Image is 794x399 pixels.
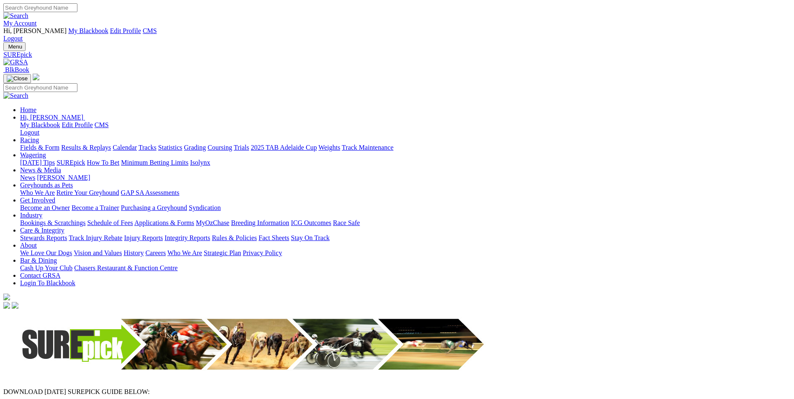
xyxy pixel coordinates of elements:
[20,264,791,272] div: Bar & Dining
[3,51,791,59] a: SUREpick
[212,234,257,241] a: Rules & Policies
[20,106,36,113] a: Home
[20,136,39,143] a: Racing
[3,59,28,66] img: GRSA
[234,144,249,151] a: Trials
[3,74,31,83] button: Toggle navigation
[3,83,77,92] input: Search
[20,227,64,234] a: Care & Integrity
[231,219,289,226] a: Breeding Information
[190,159,210,166] a: Isolynx
[20,204,70,211] a: Become an Owner
[12,302,18,309] img: twitter.svg
[208,144,232,151] a: Coursing
[3,3,77,12] input: Search
[20,204,791,212] div: Get Involved
[20,121,791,136] div: Hi, [PERSON_NAME]
[20,234,791,242] div: Care & Integrity
[3,27,67,34] span: Hi, [PERSON_NAME]
[189,204,221,211] a: Syndication
[319,144,340,151] a: Weights
[134,219,194,226] a: Applications & Forms
[87,219,133,226] a: Schedule of Fees
[74,264,177,271] a: Chasers Restaurant & Function Centre
[333,219,360,226] a: Race Safe
[124,234,163,241] a: Injury Reports
[3,66,29,73] a: BlkBook
[3,20,37,27] a: My Account
[20,219,791,227] div: Industry
[145,249,166,256] a: Careers
[158,144,182,151] a: Statistics
[5,66,29,73] span: BlkBook
[3,92,28,100] img: Search
[20,114,85,121] a: Hi, [PERSON_NAME]
[3,35,23,42] a: Logout
[69,234,122,241] a: Track Injury Rebate
[20,264,72,271] a: Cash Up Your Club
[72,204,119,211] a: Become a Trainer
[87,159,120,166] a: How To Bet
[3,12,28,20] img: Search
[20,212,42,219] a: Industry
[113,144,137,151] a: Calendar
[164,234,210,241] a: Integrity Reports
[20,144,791,151] div: Racing
[20,166,61,174] a: News & Media
[20,279,75,286] a: Login To Blackbook
[74,249,122,256] a: Vision and Values
[57,189,119,196] a: Retire Your Greyhound
[20,121,60,128] a: My Blackbook
[3,42,26,51] button: Toggle navigation
[20,144,59,151] a: Fields & Form
[20,151,46,159] a: Wagering
[95,121,109,128] a: CMS
[68,27,108,34] a: My Blackbook
[20,159,55,166] a: [DATE] Tips
[20,159,791,166] div: Wagering
[20,189,791,197] div: Greyhounds as Pets
[20,249,791,257] div: About
[110,27,141,34] a: Edit Profile
[243,249,282,256] a: Privacy Policy
[123,249,144,256] a: History
[167,249,202,256] a: Who We Are
[20,114,83,121] span: Hi, [PERSON_NAME]
[251,144,317,151] a: 2025 TAB Adelaide Cup
[342,144,393,151] a: Track Maintenance
[3,310,506,379] img: Surepick_banner_2.jpg
[8,43,22,50] span: Menu
[37,174,90,181] a: [PERSON_NAME]
[62,121,93,128] a: Edit Profile
[3,27,791,42] div: My Account
[291,234,329,241] a: Stay On Track
[143,27,157,34] a: CMS
[57,159,85,166] a: SUREpick
[20,129,39,136] a: Logout
[61,144,111,151] a: Results & Replays
[20,219,85,226] a: Bookings & Scratchings
[204,249,241,256] a: Strategic Plan
[291,219,331,226] a: ICG Outcomes
[121,204,187,211] a: Purchasing a Greyhound
[20,249,72,256] a: We Love Our Dogs
[20,182,73,189] a: Greyhounds as Pets
[20,174,791,182] div: News & Media
[20,272,60,279] a: Contact GRSA
[33,74,39,80] img: logo-grsa-white.png
[139,144,157,151] a: Tracks
[7,75,28,82] img: Close
[20,189,55,196] a: Who We Are
[259,234,289,241] a: Fact Sheets
[3,294,10,300] img: logo-grsa-white.png
[121,189,180,196] a: GAP SA Assessments
[196,219,229,226] a: MyOzChase
[20,234,67,241] a: Stewards Reports
[20,257,57,264] a: Bar & Dining
[20,242,37,249] a: About
[184,144,206,151] a: Grading
[121,159,188,166] a: Minimum Betting Limits
[20,197,55,204] a: Get Involved
[3,302,10,309] img: facebook.svg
